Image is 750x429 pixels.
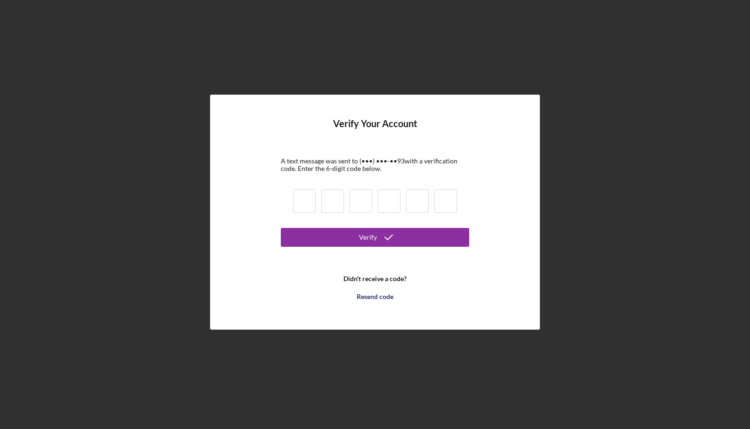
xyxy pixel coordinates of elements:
[333,118,417,143] h4: Verify Your Account
[357,287,393,306] div: Resend code
[281,157,469,172] div: A text message was sent to (•••) •••-•• 93 with a verification code. Enter the 6-digit code below.
[343,275,407,283] b: Didn't receive a code?
[281,228,469,247] button: Verify
[281,287,469,306] button: Resend code
[359,228,377,247] div: Verify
